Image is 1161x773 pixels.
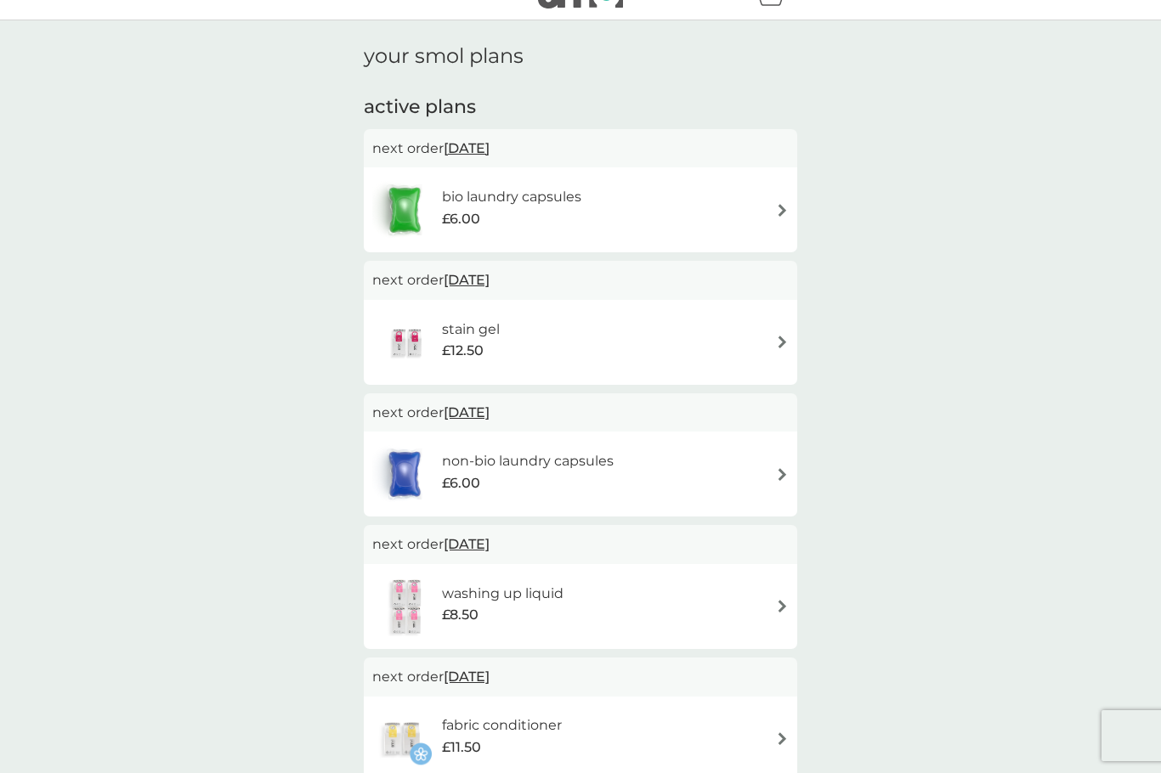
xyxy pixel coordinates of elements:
p: next order [372,138,789,160]
span: £12.50 [442,340,484,362]
span: [DATE] [444,396,490,429]
span: £8.50 [442,604,479,626]
span: £6.00 [442,208,480,230]
span: [DATE] [444,528,490,561]
span: £11.50 [442,736,481,759]
img: bio laundry capsules [372,180,437,240]
p: next order [372,402,789,424]
span: [DATE] [444,660,490,693]
span: [DATE] [444,263,490,296]
span: £6.00 [442,472,480,494]
span: [DATE] [444,132,490,165]
img: arrow right [776,204,789,217]
h6: non-bio laundry capsules [442,450,614,472]
img: fabric conditioner [372,709,432,769]
img: non-bio laundry capsules [372,444,437,504]
h6: fabric conditioner [442,714,562,736]
img: arrow right [776,732,789,745]
p: next order [372,269,789,291]
p: next order [372,533,789,556]
img: arrow right [776,336,789,348]
p: next order [372,666,789,688]
h2: active plans [364,94,797,121]
h6: bio laundry capsules [442,186,581,208]
img: arrow right [776,468,789,481]
h6: stain gel [442,319,500,341]
img: washing up liquid [372,577,442,636]
h6: washing up liquid [442,583,564,605]
img: arrow right [776,600,789,612]
h1: your smol plans [364,44,797,69]
img: stain gel [372,313,442,372]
